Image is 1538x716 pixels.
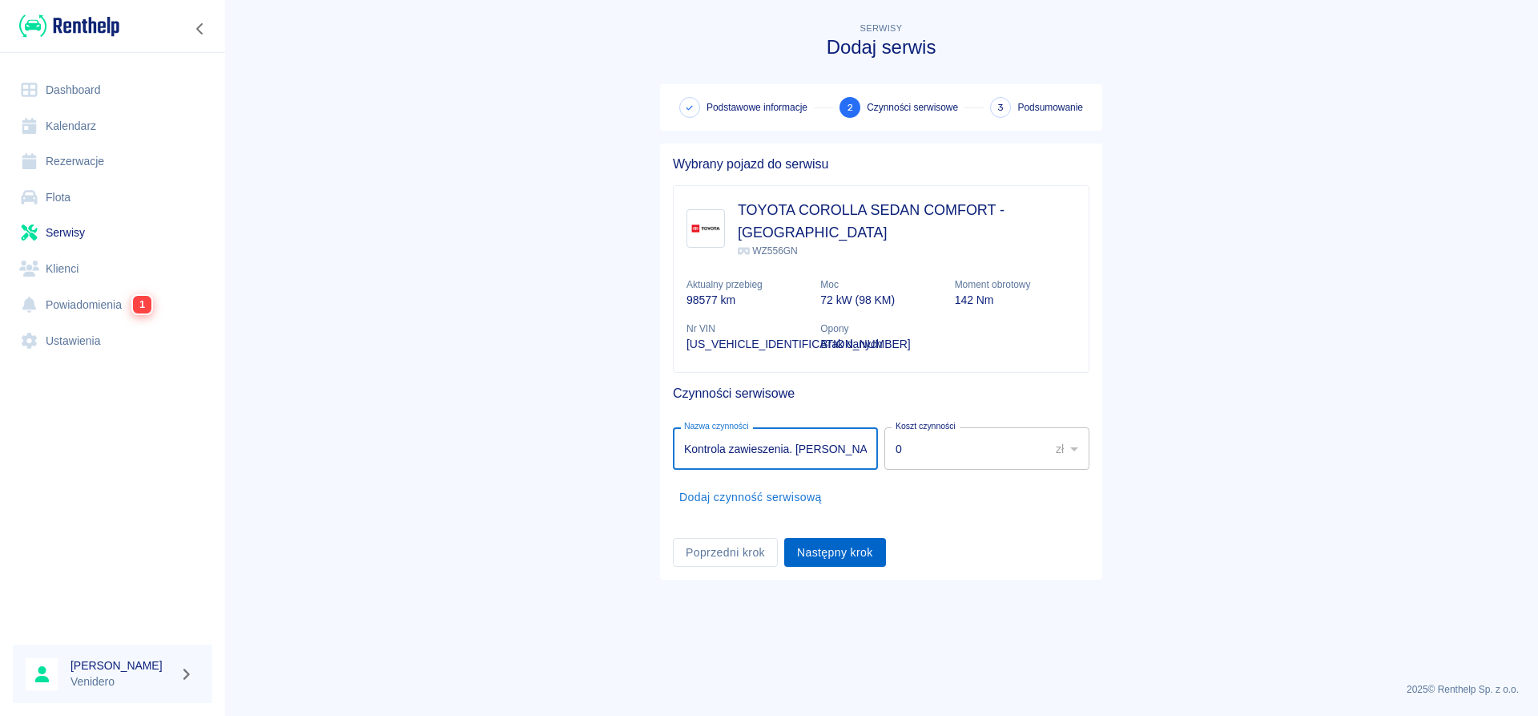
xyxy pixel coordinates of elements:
[686,277,807,292] p: Aktualny przebieg
[70,674,173,690] p: Venidero
[13,323,212,359] a: Ustawienia
[673,538,778,568] button: Poprzedni krok
[673,156,1089,172] h5: Wybrany pojazd do serwisu
[13,286,212,323] a: Powiadomienia1
[690,213,721,244] img: Image
[784,538,886,568] button: Następny krok
[70,657,173,674] h6: [PERSON_NAME]
[13,144,212,180] a: Rezerwacje
[738,199,1076,244] h3: TOYOTA COROLLA SEDAN COMFORT - [GEOGRAPHIC_DATA]
[686,322,807,336] p: Nr VIN
[673,483,828,512] button: Dodaj czynność serwisową
[820,322,941,336] p: Opony
[684,420,749,432] label: Nazwa czynności
[848,99,853,116] span: 2
[820,336,941,353] p: Brak danych
[707,100,807,115] span: Podstawowe informacje
[244,682,1519,697] p: 2025 © Renthelp Sp. z o.o.
[820,277,941,292] p: Moc
[997,99,1004,116] span: 3
[13,215,212,251] a: Serwisy
[860,23,903,33] span: Serwisy
[820,292,941,309] p: 72 kW (98 KM)
[13,251,212,287] a: Klienci
[867,100,958,115] span: Czynności serwisowe
[13,180,212,216] a: Flota
[660,36,1102,59] h3: Dodaj serwis
[13,13,119,39] a: Renthelp logo
[955,292,1076,309] p: 142 Nm
[1017,100,1083,115] span: Podsumowanie
[673,427,878,470] input: np. Wymiana klocków hamulcowych
[686,292,807,309] p: 98577 km
[738,244,1076,258] p: WZ556GN
[955,277,1076,292] p: Moment obrotowy
[19,13,119,39] img: Renthelp logo
[896,420,956,432] label: Koszt czynności
[13,72,212,108] a: Dashboard
[673,386,1089,402] h5: Czynności serwisowe
[686,336,807,353] p: [US_VEHICLE_IDENTIFICATION_NUMBER]
[1045,427,1089,470] div: zł
[13,108,212,144] a: Kalendarz
[133,296,151,314] span: 1
[188,18,212,39] button: Zwiń nawigację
